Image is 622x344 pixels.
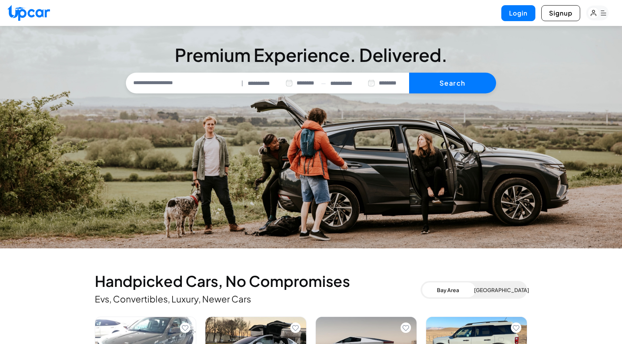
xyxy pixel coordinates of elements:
h2: Handpicked Cars, No Compromises [95,275,421,287]
h3: Premium Experience. Delivered. [126,46,496,64]
button: Bay Area [422,282,474,297]
span: | [241,79,243,87]
button: [GEOGRAPHIC_DATA] [474,282,526,297]
button: Add to favorites [401,322,411,333]
button: Add to favorites [180,322,190,333]
button: Signup [541,5,580,21]
button: Add to favorites [511,322,521,333]
span: — [321,79,326,87]
img: Upcar Logo [7,5,50,21]
button: Search [409,73,496,93]
button: Add to favorites [290,322,301,333]
p: Evs, Convertibles, Luxury, Newer Cars [95,293,421,305]
button: Login [501,5,535,21]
